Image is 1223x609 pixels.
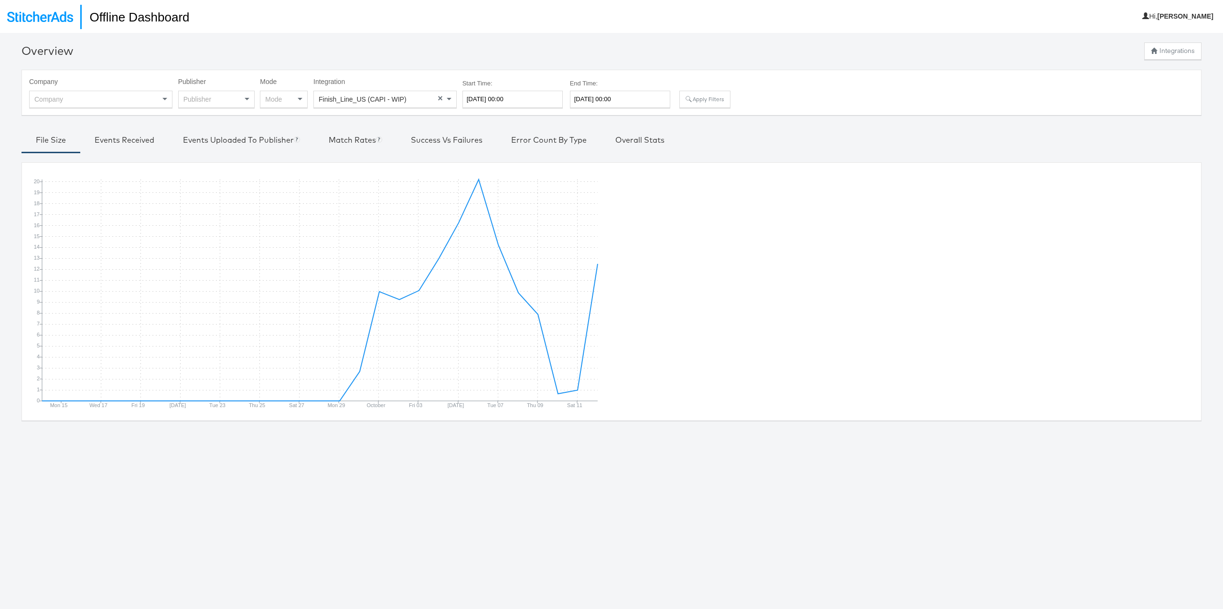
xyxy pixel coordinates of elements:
span: Finish_Line_US (CAPI - WIP) [319,95,407,103]
text: Tue 23 [209,402,225,408]
text: 6 [37,332,40,337]
text: Sat 27 [289,402,304,408]
span: × [438,94,443,103]
text: 9 [37,299,40,304]
text: 15 [34,233,40,239]
text: Fri 03 [409,402,422,408]
div: Company [30,91,172,107]
text: Thu 09 [527,402,543,408]
button: Apply Filters [679,91,730,108]
text: 18 [34,200,40,206]
div: Events Uploaded to Publisher [183,135,300,146]
div: Events Received [95,135,154,146]
div: Mode [260,91,307,107]
label: End Time: [570,79,674,88]
text: [DATE] [448,402,464,408]
label: Start Time: [462,79,563,88]
text: Sat 11 [567,402,582,408]
button: Integrations [1144,42,1202,60]
div: Error Count by Type [511,135,587,146]
text: Mon 29 [328,402,345,408]
label: Company [29,77,172,87]
h1: Offline Dashboard [80,5,189,29]
text: Tue 07 [487,402,504,408]
text: October [366,402,385,408]
text: Wed 17 [89,402,107,408]
img: StitcherAds [7,11,73,22]
text: 14 [34,244,40,250]
text: 2 [37,376,40,381]
div: File Size [36,135,66,146]
text: Thu 25 [249,402,265,408]
div: Success vs Failures [411,135,483,146]
text: Fri 19 [131,402,145,408]
text: 12 [34,266,40,272]
text: 13 [34,255,40,261]
text: 19 [34,189,40,195]
text: 4 [37,354,40,359]
text: 3 [37,365,40,370]
label: Mode [260,77,308,87]
text: 7 [37,321,40,326]
text: 1 [37,387,40,392]
text: Mon 15 [50,402,68,408]
div: Overall Stats [615,135,665,146]
text: [DATE] [170,402,186,408]
text: 0 [37,398,40,403]
div: Overview [21,42,73,59]
span: Clear value [436,91,444,107]
text: 20 [34,178,40,184]
text: 8 [37,310,40,315]
text: 5 [37,343,40,348]
div: Match Rates [329,135,382,146]
text: 11 [34,277,40,283]
label: Integration [313,77,457,87]
div: Publisher [179,91,254,107]
text: 10 [34,288,40,294]
a: Integrations [1144,42,1202,62]
text: 17 [34,211,40,217]
text: 16 [34,222,40,228]
b: [PERSON_NAME] [1158,12,1213,20]
label: Publisher [178,77,255,87]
